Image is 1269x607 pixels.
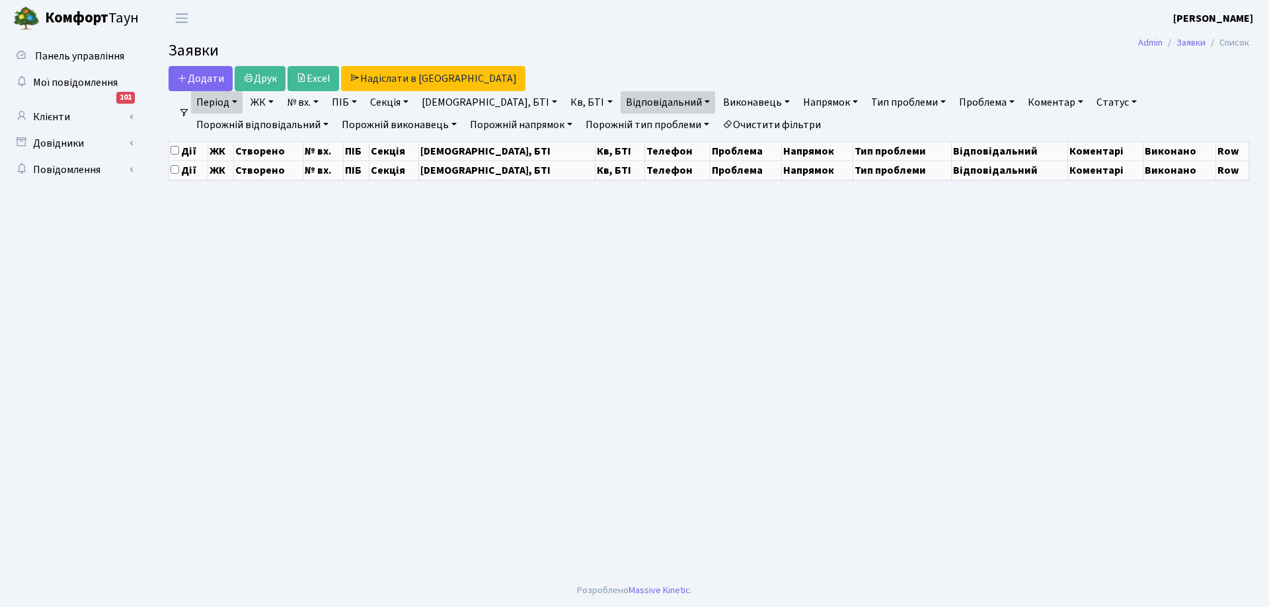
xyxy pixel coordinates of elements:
[1143,141,1215,161] th: Виконано
[717,114,826,136] a: Очистити фільтри
[782,141,853,161] th: Напрямок
[191,114,334,136] a: Порожній відповідальний
[45,7,139,30] span: Таун
[343,141,369,161] th: ПІБ
[577,583,692,598] div: Розроблено .
[303,161,344,180] th: № вх.
[419,161,595,180] th: [DEMOGRAPHIC_DATA], БТІ
[645,141,711,161] th: Телефон
[580,114,714,136] a: Порожній тип проблеми
[1176,36,1206,50] a: Заявки
[288,66,339,91] a: Excel
[208,141,233,161] th: ЖК
[645,161,711,180] th: Телефон
[327,91,362,114] a: ПІБ
[169,141,208,161] th: Дії
[235,66,286,91] a: Друк
[1138,36,1163,50] a: Admin
[1022,91,1089,114] a: Коментар
[7,104,139,130] a: Клієнти
[13,5,40,32] img: logo.png
[343,161,369,180] th: ПІБ
[416,91,562,114] a: [DEMOGRAPHIC_DATA], БТІ
[1215,161,1249,180] th: Row
[7,69,139,96] a: Мої повідомлення101
[177,71,224,86] span: Додати
[365,91,414,114] a: Секція
[595,161,644,180] th: Кв, БТІ
[169,39,219,62] span: Заявки
[1143,161,1215,180] th: Виконано
[191,91,243,114] a: Період
[45,7,108,28] b: Комфорт
[165,7,198,29] button: Переключити навігацію
[1173,11,1253,26] a: [PERSON_NAME]
[1215,141,1249,161] th: Row
[7,130,139,157] a: Довідники
[1091,91,1142,114] a: Статус
[169,66,233,91] a: Додати
[116,92,135,104] div: 101
[782,161,853,180] th: Напрямок
[369,161,419,180] th: Секція
[710,161,781,180] th: Проблема
[853,161,952,180] th: Тип проблеми
[1118,29,1269,57] nav: breadcrumb
[718,91,795,114] a: Виконавець
[7,157,139,183] a: Повідомлення
[952,141,1067,161] th: Відповідальний
[1206,36,1249,50] li: Список
[369,141,419,161] th: Секція
[233,141,303,161] th: Створено
[465,114,578,136] a: Порожній напрямок
[853,141,952,161] th: Тип проблеми
[7,43,139,69] a: Панель управління
[419,141,595,161] th: [DEMOGRAPHIC_DATA], БТІ
[245,91,279,114] a: ЖК
[33,75,118,90] span: Мої повідомлення
[710,141,781,161] th: Проблема
[208,161,233,180] th: ЖК
[798,91,863,114] a: Напрямок
[1067,141,1143,161] th: Коментарі
[1067,161,1143,180] th: Коментарі
[35,49,124,63] span: Панель управління
[341,66,525,91] a: Надіслати в [GEOGRAPHIC_DATA]
[169,161,208,180] th: Дії
[565,91,617,114] a: Кв, БТІ
[629,583,690,597] a: Massive Kinetic
[621,91,715,114] a: Відповідальний
[282,91,324,114] a: № вх.
[866,91,951,114] a: Тип проблеми
[595,141,644,161] th: Кв, БТІ
[233,161,303,180] th: Створено
[954,91,1020,114] a: Проблема
[952,161,1067,180] th: Відповідальний
[303,141,344,161] th: № вх.
[336,114,462,136] a: Порожній виконавець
